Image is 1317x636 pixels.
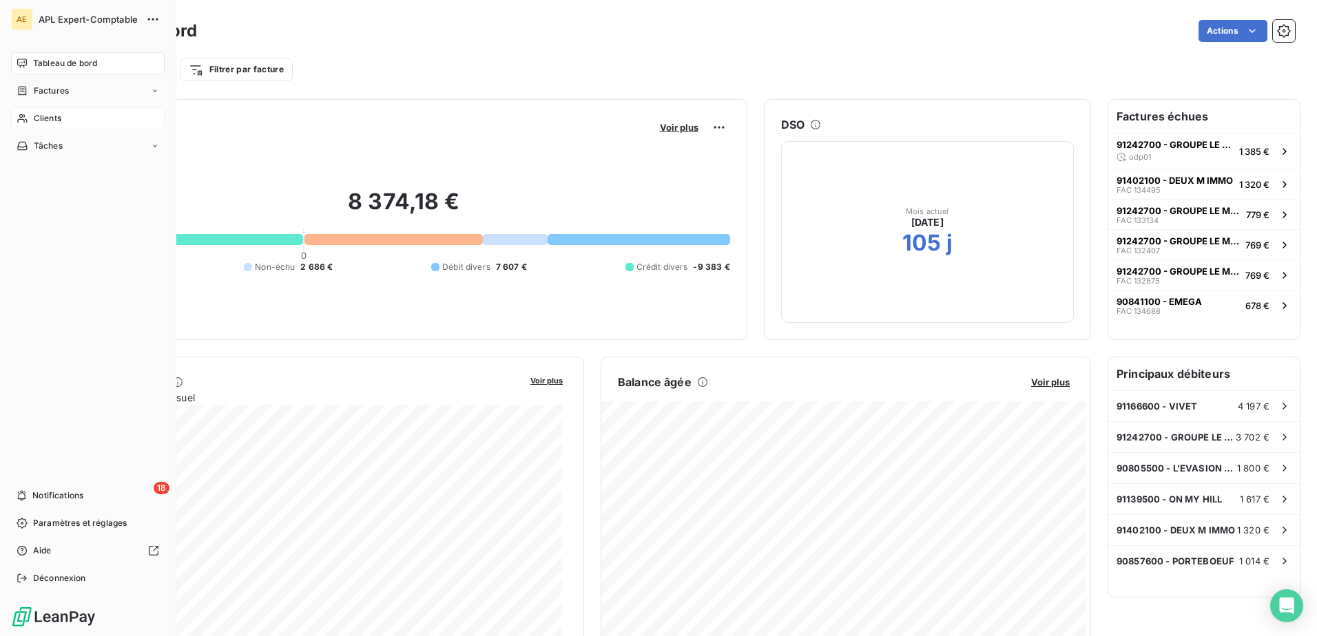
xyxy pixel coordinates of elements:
[1117,524,1235,536] span: 91402100 - DEUX M IMMO
[1238,401,1269,412] span: 4 197 €
[1270,589,1303,622] div: Open Intercom Messenger
[660,122,698,133] span: Voir plus
[11,606,96,628] img: Logo LeanPay
[1117,494,1222,505] span: 91139500 - ON MY HILL
[1117,277,1160,285] span: FAC 132875
[530,376,563,385] span: Voir plus
[1117,307,1161,315] span: FAC 134688
[11,8,33,30] div: AE
[1237,524,1269,536] span: 1 320 €
[906,207,949,215] span: Mois actuel
[1245,240,1269,251] span: 769 €
[1239,555,1269,566] span: 1 014 €
[39,14,138,25] span: APL Expert-Comptable
[1108,100,1300,133] h6: Factures échues
[33,572,86,584] span: Déconnexion
[636,261,688,273] span: Crédit divers
[1117,235,1240,246] span: 91242700 - GROUPE LE MANS ENSEIGNES
[656,121,703,134] button: Voir plus
[1245,270,1269,281] span: 769 €
[902,229,941,257] h2: 105
[1239,146,1269,157] span: 1 385 €
[1108,229,1300,259] button: 91242700 - GROUPE LE MANS ENSEIGNESFAC 132407769 €
[1129,153,1151,161] span: odp01
[1237,463,1269,474] span: 1 800 €
[526,374,567,386] button: Voir plus
[255,261,295,273] span: Non-échu
[11,540,165,562] a: Aide
[1117,205,1241,216] span: 91242700 - GROUPE LE MANS ENSEIGNES
[33,57,97,70] span: Tableau de bord
[1246,209,1269,220] span: 779 €
[180,59,293,81] button: Filtrer par facture
[1117,139,1234,150] span: 91242700 - GROUPE LE MANS ENSEIGNES
[1239,179,1269,190] span: 1 320 €
[1117,216,1159,224] span: FAC 133134
[1108,357,1300,390] h6: Principaux débiteurs
[442,261,490,273] span: Débit divers
[154,482,169,494] span: 18
[1199,20,1267,42] button: Actions
[1117,432,1236,443] span: 91242700 - GROUPE LE MANS ENSEIGNES
[1117,266,1240,277] span: 91242700 - GROUPE LE MANS ENSEIGNES
[1027,376,1074,388] button: Voir plus
[781,116,805,133] h6: DSO
[946,229,953,257] h2: j
[1117,296,1202,307] span: 90841100 - EMEGA
[1117,555,1234,566] span: 90857600 - PORTEBOEUF
[496,261,527,273] span: 7 607 €
[911,215,944,229] span: [DATE]
[1236,432,1269,443] span: 3 702 €
[33,544,52,557] span: Aide
[301,250,307,261] span: 0
[1108,259,1300,290] button: 91242700 - GROUPE LE MANS ENSEIGNESFAC 132875769 €
[1240,494,1269,505] span: 1 617 €
[300,261,333,273] span: 2 686 €
[1108,169,1300,199] button: 91402100 - DEUX M IMMOFAC 1344951 320 €
[1108,290,1300,320] button: 90841100 - EMEGAFAC 134688678 €
[1117,463,1237,474] span: 90805500 - L'EVASION SUCREE
[1117,186,1161,194] span: FAC 134495
[34,140,63,152] span: Tâches
[1117,175,1233,186] span: 91402100 - DEUX M IMMO
[33,517,127,529] span: Paramètres et réglages
[34,112,61,125] span: Clients
[78,390,521,405] span: Chiffre d'affaires mensuel
[1108,133,1300,169] button: 91242700 - GROUPE LE MANS ENSEIGNESodp011 385 €
[1117,401,1197,412] span: 91166600 - VIVET
[78,188,730,229] h2: 8 374,18 €
[1245,300,1269,311] span: 678 €
[34,85,69,97] span: Factures
[1108,199,1300,229] button: 91242700 - GROUPE LE MANS ENSEIGNESFAC 133134779 €
[1031,377,1070,388] span: Voir plus
[693,261,729,273] span: -9 383 €
[618,374,692,390] h6: Balance âgée
[1117,246,1160,255] span: FAC 132407
[32,489,83,502] span: Notifications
